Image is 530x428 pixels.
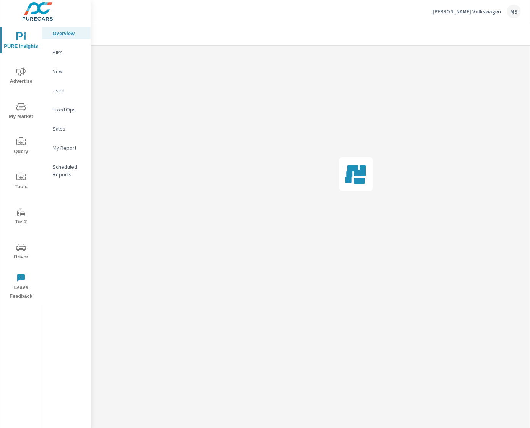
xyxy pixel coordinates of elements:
p: My Report [53,144,84,152]
p: New [53,68,84,75]
div: Fixed Ops [42,104,91,115]
span: Tier2 [3,208,39,226]
p: [PERSON_NAME] Volkswagen [433,8,501,15]
span: Advertise [3,67,39,86]
div: New [42,66,91,77]
div: Used [42,85,91,96]
span: PURE Insights [3,32,39,51]
span: Driver [3,243,39,262]
div: PIPA [42,47,91,58]
p: PIPA [53,48,84,56]
div: Scheduled Reports [42,161,91,180]
p: Sales [53,125,84,132]
p: Overview [53,29,84,37]
div: Overview [42,27,91,39]
span: Tools [3,173,39,191]
span: Query [3,137,39,156]
div: nav menu [0,23,42,304]
span: My Market [3,102,39,121]
div: My Report [42,142,91,153]
p: Fixed Ops [53,106,84,113]
p: Used [53,87,84,94]
p: Scheduled Reports [53,163,84,178]
span: Leave Feedback [3,273,39,301]
div: MS [507,5,521,18]
div: Sales [42,123,91,134]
